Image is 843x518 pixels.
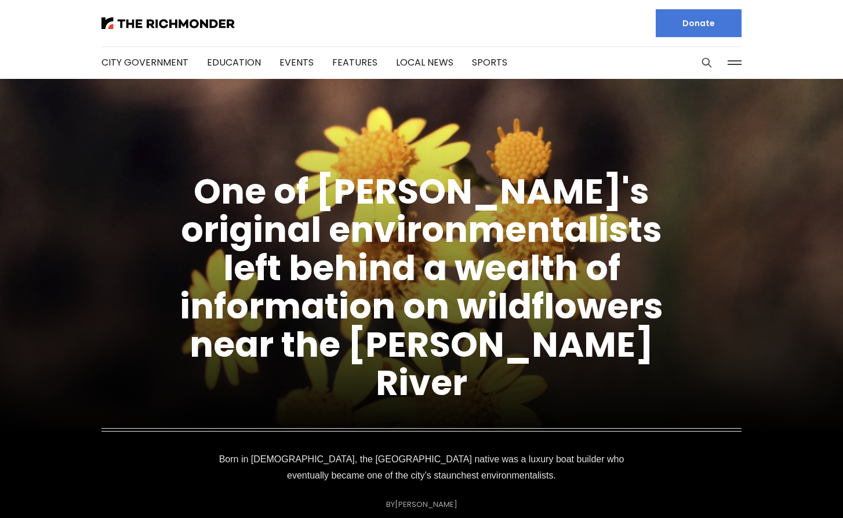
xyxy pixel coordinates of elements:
[656,9,742,37] a: Donate
[180,167,663,407] a: One of [PERSON_NAME]'s original environmentalists left behind a wealth of information on wildflow...
[279,56,314,69] a: Events
[101,56,188,69] a: City Government
[472,56,507,69] a: Sports
[386,500,457,509] div: By
[101,17,235,29] img: The Richmonder
[396,56,453,69] a: Local News
[395,499,457,510] a: [PERSON_NAME]
[332,56,377,69] a: Features
[207,56,261,69] a: Education
[698,54,715,71] button: Search this site
[215,451,628,484] p: Born in [DEMOGRAPHIC_DATA], the [GEOGRAPHIC_DATA] native was a luxury boat builder who eventually...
